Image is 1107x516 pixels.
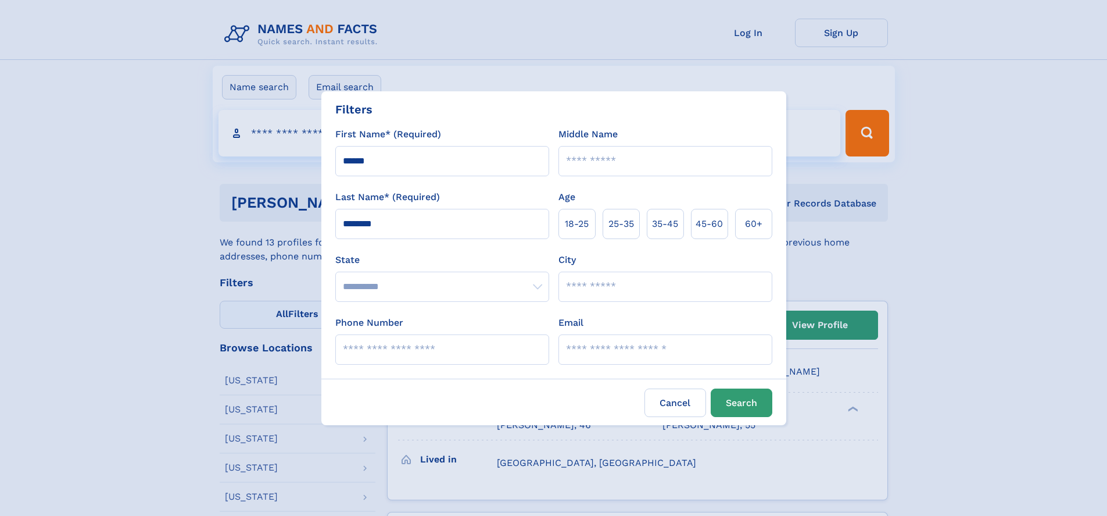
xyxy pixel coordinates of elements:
[558,316,583,330] label: Email
[608,217,634,231] span: 25‑35
[558,190,575,204] label: Age
[335,253,549,267] label: State
[711,389,772,417] button: Search
[335,101,372,118] div: Filters
[335,127,441,141] label: First Name* (Required)
[652,217,678,231] span: 35‑45
[558,127,618,141] label: Middle Name
[745,217,762,231] span: 60+
[644,389,706,417] label: Cancel
[558,253,576,267] label: City
[565,217,589,231] span: 18‑25
[696,217,723,231] span: 45‑60
[335,316,403,330] label: Phone Number
[335,190,440,204] label: Last Name* (Required)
